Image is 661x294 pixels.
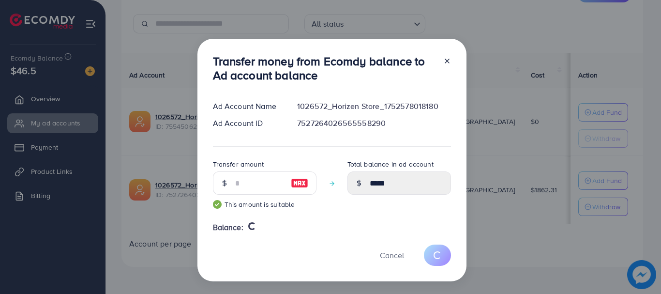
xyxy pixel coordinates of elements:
[347,159,434,169] label: Total balance in ad account
[289,101,458,112] div: 1026572_Horizen Store_1752578018180
[213,222,243,233] span: Balance:
[213,200,222,209] img: guide
[380,250,404,261] span: Cancel
[368,245,416,265] button: Cancel
[205,118,290,129] div: Ad Account ID
[213,54,436,82] h3: Transfer money from Ecomdy balance to Ad account balance
[205,101,290,112] div: Ad Account Name
[213,200,316,209] small: This amount is suitable
[213,159,264,169] label: Transfer amount
[289,118,458,129] div: 7527264026565558290
[291,177,308,189] img: image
